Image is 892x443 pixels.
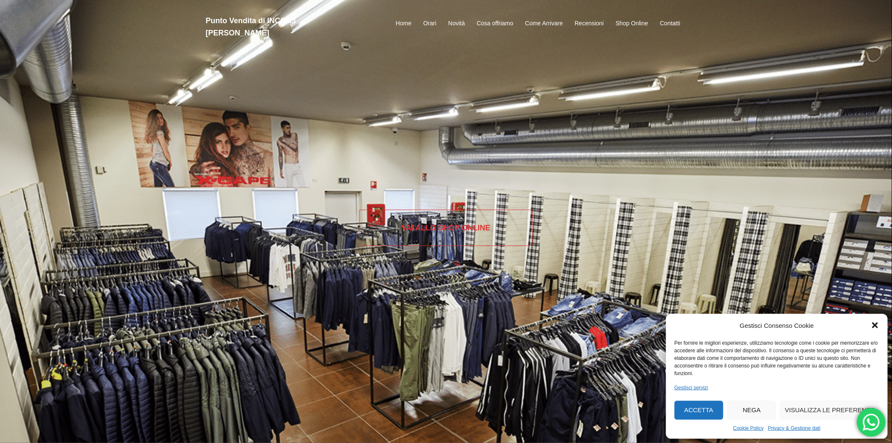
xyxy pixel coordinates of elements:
[674,339,879,377] div: Per fornire le migliori esperienze, utilizziamo tecnologie come i cookie per memorizzare e/o acce...
[660,19,680,29] a: Contatti
[733,424,764,432] a: Cookie Policy
[525,19,563,29] a: Come Arrivare
[674,384,708,392] a: Gestisci servizi
[780,401,879,420] button: Visualizza le preferenze
[768,424,821,432] a: Privacy & Gestione dati
[423,19,436,29] a: Orari
[616,19,648,29] a: Shop Online
[575,19,604,29] a: Recensioni
[396,19,411,29] a: Home
[359,210,533,246] a: Vai allo SHOP ONLINE
[477,19,513,29] a: Cosa offriamo
[857,408,886,437] div: 'Hai
[728,401,776,420] button: Nega
[740,320,814,331] div: Gestisci Consenso Cookie
[871,321,879,330] div: Chiudi la finestra di dialogo
[448,19,465,29] a: Novità
[206,15,357,39] h2: Punto Vendita di INCOR3 [PERSON_NAME]
[674,401,723,420] button: Accetta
